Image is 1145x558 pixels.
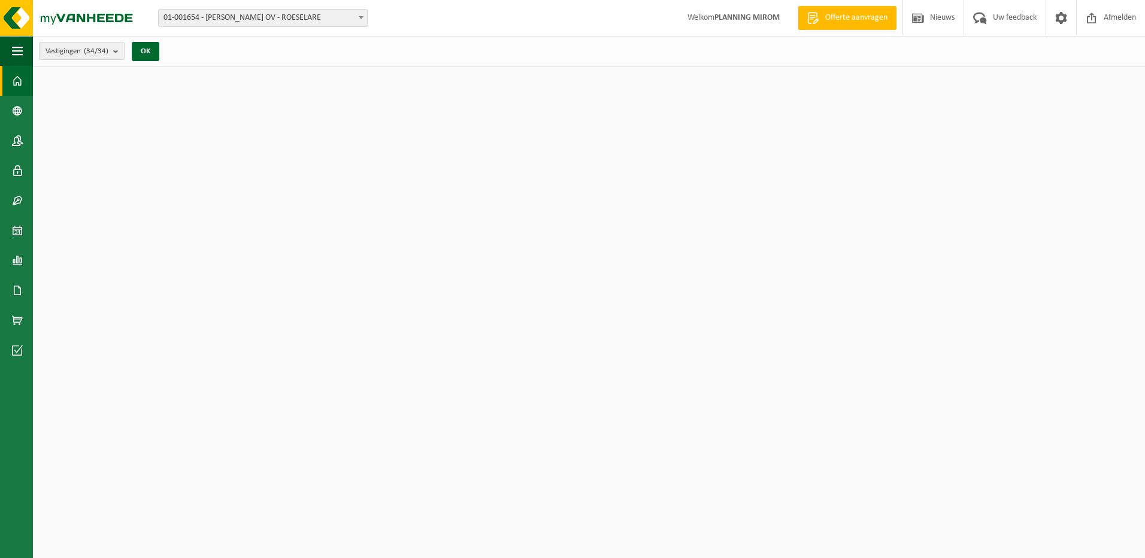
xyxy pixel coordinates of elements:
[158,9,368,27] span: 01-001654 - MIROM ROESELARE OV - ROESELARE
[46,43,108,60] span: Vestigingen
[132,42,159,61] button: OK
[39,42,125,60] button: Vestigingen(34/34)
[714,13,780,22] strong: PLANNING MIROM
[798,6,896,30] a: Offerte aanvragen
[822,12,890,24] span: Offerte aanvragen
[159,10,367,26] span: 01-001654 - MIROM ROESELARE OV - ROESELARE
[84,47,108,55] count: (34/34)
